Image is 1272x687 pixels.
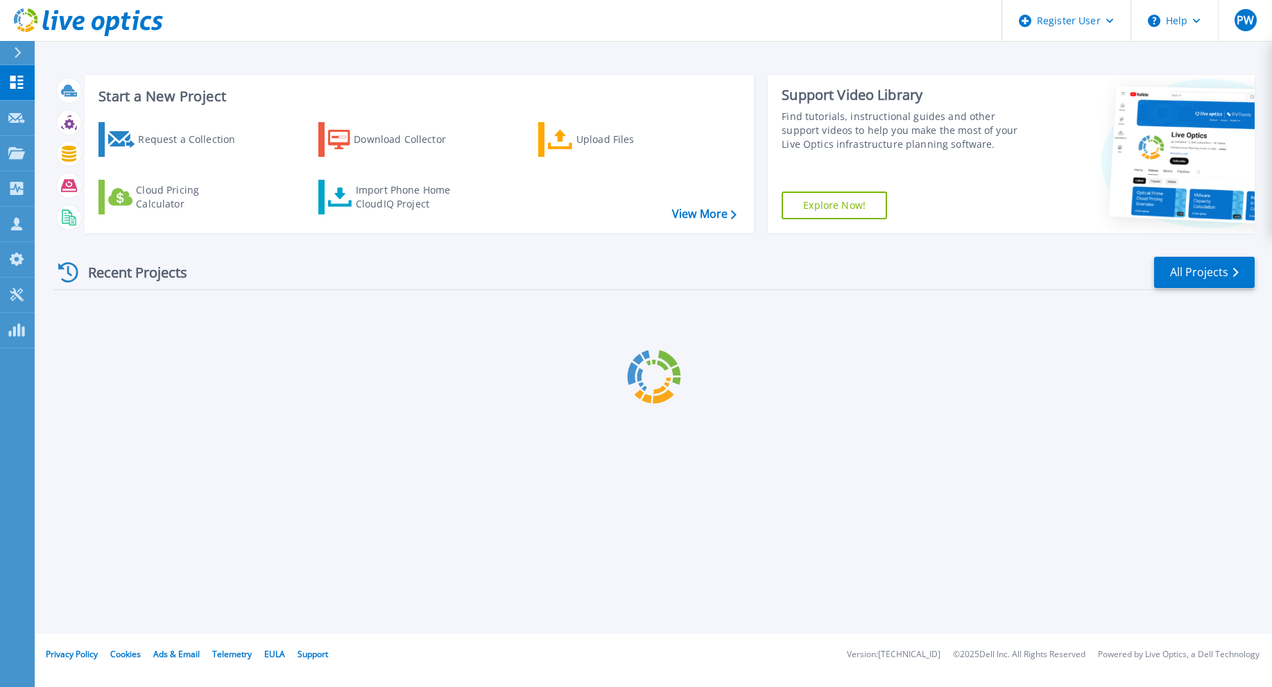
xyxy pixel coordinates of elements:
a: Request a Collection [98,122,253,157]
li: Version: [TECHNICAL_ID] [847,650,940,659]
div: Support Video Library [782,86,1029,104]
div: Cloud Pricing Calculator [136,183,247,211]
a: Privacy Policy [46,648,98,660]
a: Download Collector [318,122,473,157]
h3: Start a New Project [98,89,736,104]
span: PW [1237,15,1254,26]
a: EULA [264,648,285,660]
div: Recent Projects [53,255,206,289]
a: Ads & Email [153,648,200,660]
li: © 2025 Dell Inc. All Rights Reserved [953,650,1085,659]
div: Download Collector [354,126,465,153]
a: Explore Now! [782,192,887,219]
div: Find tutorials, instructional guides and other support videos to help you make the most of your L... [782,110,1029,151]
a: Telemetry [212,648,252,660]
a: View More [672,207,737,221]
a: Upload Files [538,122,693,157]
li: Powered by Live Optics, a Dell Technology [1098,650,1260,659]
div: Upload Files [576,126,687,153]
a: Cloud Pricing Calculator [98,180,253,214]
div: Import Phone Home CloudIQ Project [356,183,464,211]
a: Support [298,648,328,660]
div: Request a Collection [138,126,249,153]
a: Cookies [110,648,141,660]
a: All Projects [1154,257,1255,288]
